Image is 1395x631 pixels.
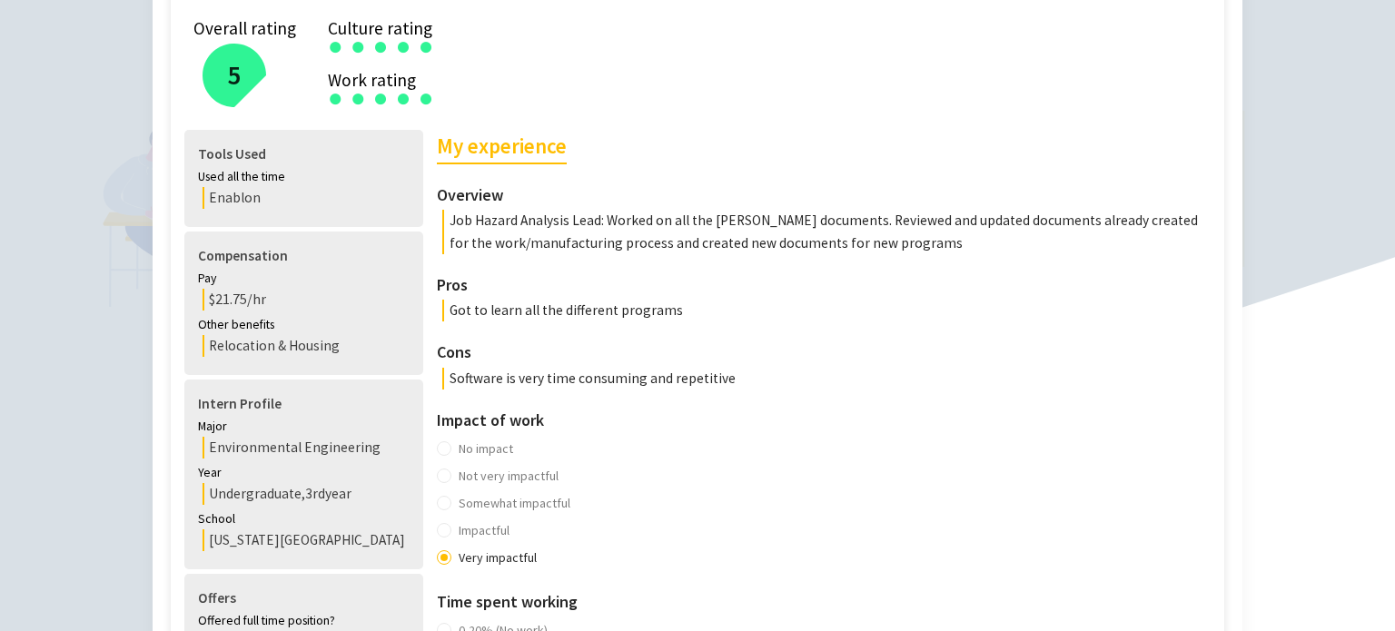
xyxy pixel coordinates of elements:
[198,245,410,267] h4: Compensation
[198,587,410,609] h4: Offers
[209,290,215,308] span: $
[351,35,366,57] div: ●
[442,368,1215,389] p: Software is very time consuming and repetitive
[198,509,410,529] div: School
[228,54,242,96] h2: 5
[437,182,1215,208] h3: Overview
[203,437,410,458] div: Environmental Engineering
[451,544,544,571] span: Very impactful
[328,22,1188,35] div: Culture rating
[247,290,266,308] span: /hr
[209,290,247,308] span: 21.75
[203,187,410,209] div: Enablon
[396,86,411,109] div: ●
[198,463,410,483] div: Year
[203,529,410,551] div: [US_STATE][GEOGRAPHIC_DATA]
[198,315,410,335] div: Other benefits
[437,408,1215,433] h3: Impact of work
[328,86,343,109] div: ●
[198,417,410,437] div: Major
[419,86,434,109] div: ●
[437,589,1215,615] h3: Time spent working
[442,210,1215,253] p: Job Hazard Analysis Lead: Worked on all the [PERSON_NAME] documents. Reviewed and updated documen...
[193,22,296,35] div: Overall rating
[351,86,366,109] div: ●
[419,35,434,57] div: ●
[198,611,410,631] div: Offered full time position?
[373,35,389,57] div: ●
[437,340,1215,365] h3: Cons
[396,35,411,57] div: ●
[328,35,343,57] div: ●
[198,167,410,187] div: Used all the time
[198,269,410,289] div: Pay
[442,300,1215,321] p: Got to learn all the different programs
[203,335,410,357] div: Relocation & Housing
[198,143,410,165] h4: Tools Used
[373,86,389,109] div: ●
[203,483,410,505] div: Undergraduate , 3rd year
[437,130,567,164] h2: My experience
[198,393,410,415] h4: Intern Profile
[437,272,1215,298] h3: Pros
[328,74,1188,86] div: Work rating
